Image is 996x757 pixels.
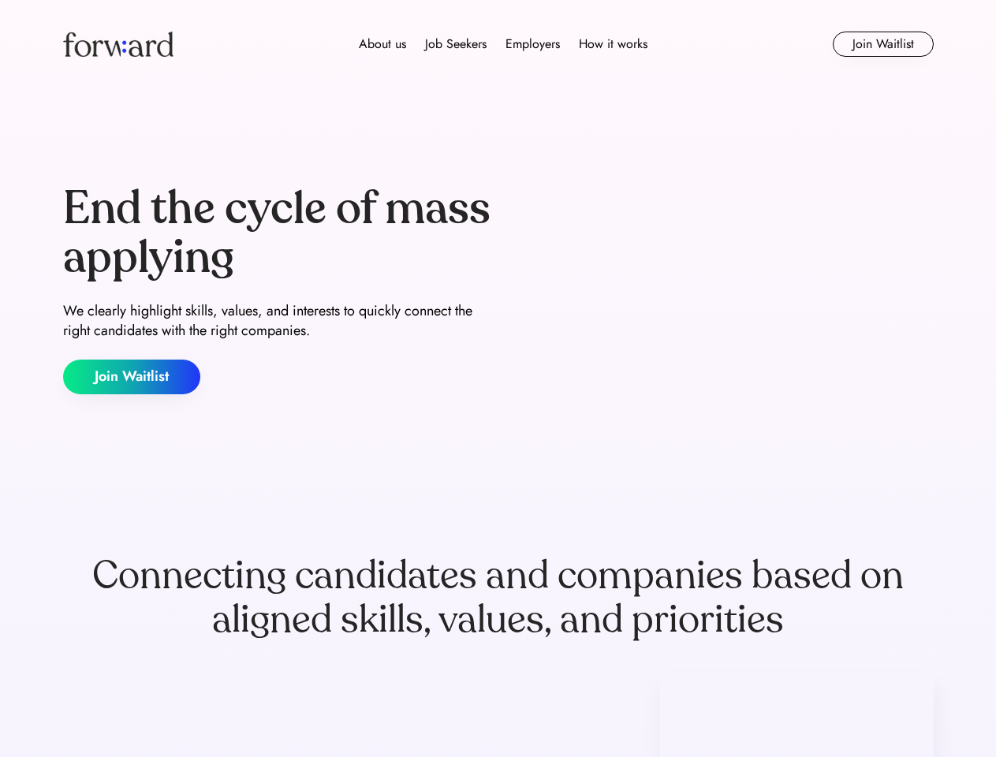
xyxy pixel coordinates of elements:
[63,360,200,394] button: Join Waitlist
[505,35,560,54] div: Employers
[63,32,173,57] img: Forward logo
[63,185,492,282] div: End the cycle of mass applying
[505,120,934,459] img: yH5BAEAAAAALAAAAAABAAEAAAIBRAA7
[579,35,647,54] div: How it works
[63,554,934,642] div: Connecting candidates and companies based on aligned skills, values, and priorities
[833,32,934,57] button: Join Waitlist
[63,301,492,341] div: We clearly highlight skills, values, and interests to quickly connect the right candidates with t...
[425,35,487,54] div: Job Seekers
[359,35,406,54] div: About us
